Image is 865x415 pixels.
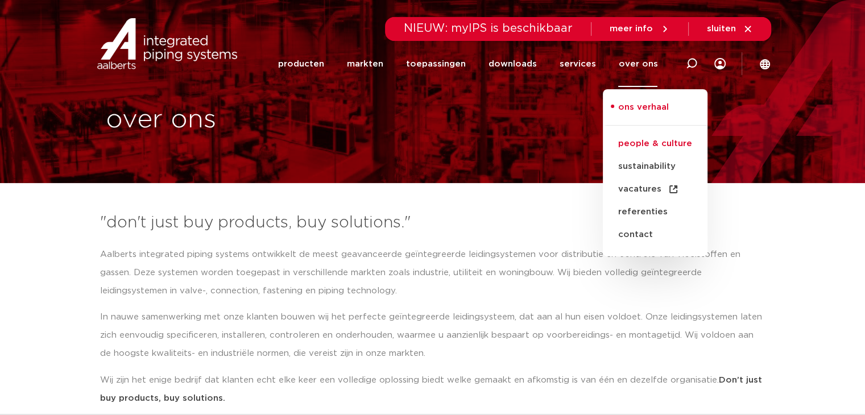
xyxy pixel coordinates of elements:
[278,41,324,87] a: producten
[603,155,707,178] a: sustainability
[100,246,765,300] p: Aalberts integrated piping systems ontwikkelt de meest geavanceerde geïntegreerde leidingsystemen...
[559,41,595,87] a: services
[100,376,762,402] strong: Don’t just buy products, buy solutions.
[404,23,573,34] span: NIEUW: myIPS is beschikbaar
[603,223,707,246] a: contact
[610,24,670,34] a: meer info
[603,201,707,223] a: referenties
[618,41,657,87] a: over ons
[603,101,707,126] a: ons verhaal
[603,132,707,155] a: people & culture
[610,24,653,33] span: meer info
[106,102,427,138] h1: over ons
[603,178,707,201] a: vacatures
[707,24,753,34] a: sluiten
[714,41,726,87] div: my IPS
[346,41,383,87] a: markten
[100,308,765,363] p: In nauwe samenwerking met onze klanten bouwen wij het perfecte geïntegreerde leidingsysteem, dat ...
[707,24,736,33] span: sluiten
[488,41,536,87] a: downloads
[100,211,765,234] h3: "don't just buy products, buy solutions."
[278,41,657,87] nav: Menu
[405,41,465,87] a: toepassingen
[100,371,765,408] p: Wij zijn het enige bedrijf dat klanten echt elke keer een volledige oplossing biedt welke gemaakt...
